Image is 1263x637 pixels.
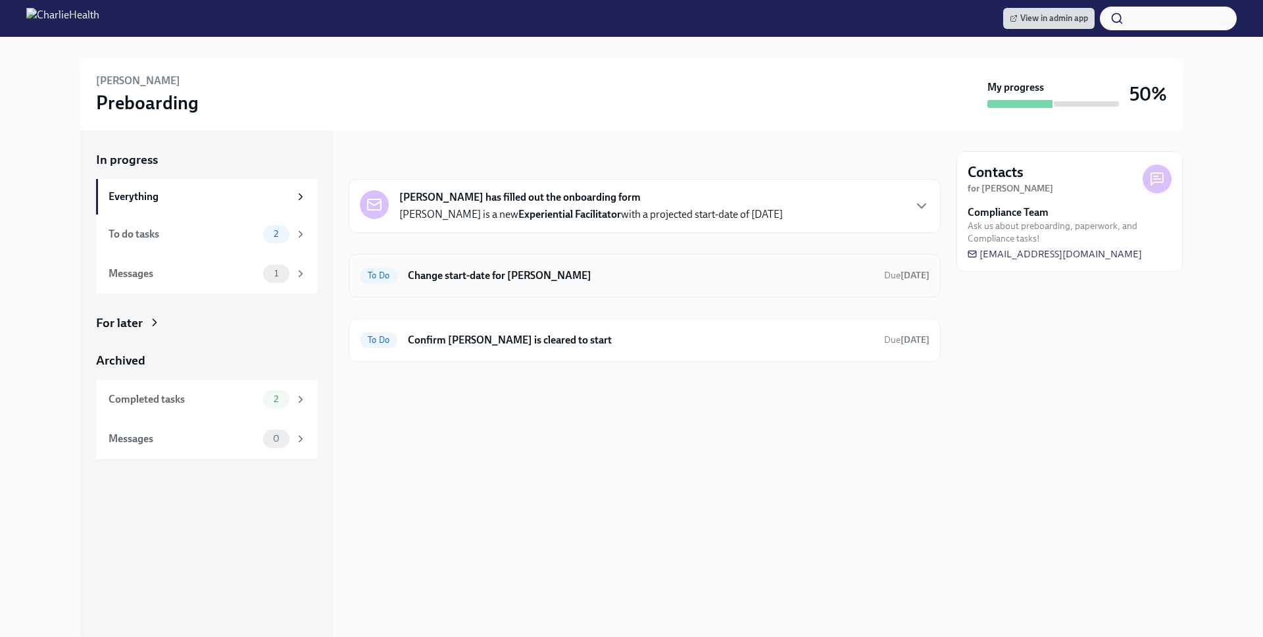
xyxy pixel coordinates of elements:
a: Completed tasks2 [96,380,317,419]
strong: [DATE] [901,270,929,281]
div: Everything [109,190,289,204]
h3: Preboarding [96,91,199,115]
div: Messages [109,267,258,281]
strong: for [PERSON_NAME] [968,183,1053,194]
span: View in admin app [1010,12,1088,25]
strong: Compliance Team [968,205,1049,220]
h4: Contacts [968,163,1024,182]
a: Archived [96,352,317,369]
a: To do tasks2 [96,215,317,254]
span: To Do [360,335,397,345]
span: September 8th, 2025 09:00 [884,334,929,346]
span: 0 [265,434,287,444]
h6: Change start-date for [PERSON_NAME] [408,268,874,283]
div: Completed tasks [109,392,258,407]
h6: Confirm [PERSON_NAME] is cleared to start [408,333,874,347]
div: To do tasks [109,227,258,242]
a: To DoConfirm [PERSON_NAME] is cleared to startDue[DATE] [360,330,929,351]
h6: [PERSON_NAME] [96,74,180,88]
a: To DoChange start-date for [PERSON_NAME]Due[DATE] [360,265,929,286]
a: Messages0 [96,419,317,459]
span: To Do [360,270,397,280]
a: Everything [96,179,317,215]
strong: My progress [987,80,1044,95]
img: CharlieHealth [26,8,99,29]
span: Due [884,270,929,281]
span: Ask us about preboarding, paperwork, and Compliance tasks! [968,220,1172,245]
a: Messages1 [96,254,317,293]
a: For later [96,315,317,332]
a: [EMAIL_ADDRESS][DOMAIN_NAME] [968,247,1142,261]
div: In progress [349,151,410,168]
span: September 2nd, 2025 09:00 [884,269,929,282]
a: View in admin app [1003,8,1095,29]
div: For later [96,315,143,332]
span: 2 [266,394,286,404]
h3: 50% [1129,82,1167,106]
span: 2 [266,229,286,239]
strong: [PERSON_NAME] has filled out the onboarding form [399,190,641,205]
span: Due [884,334,929,345]
strong: Experiential Facilitator [518,208,621,220]
strong: [DATE] [901,334,929,345]
span: 1 [266,268,286,278]
div: Messages [109,432,258,446]
a: In progress [96,151,317,168]
p: [PERSON_NAME] is a new with a projected start-date of [DATE] [399,207,783,222]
